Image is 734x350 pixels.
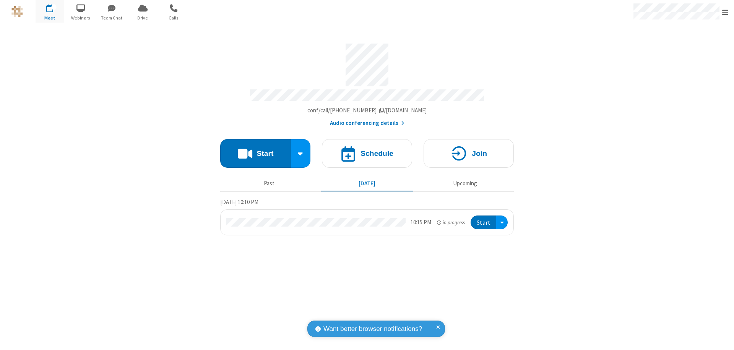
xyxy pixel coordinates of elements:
[220,198,514,236] section: Today's Meetings
[128,15,157,21] span: Drive
[36,15,64,21] span: Meet
[97,15,126,21] span: Team Chat
[307,106,427,115] button: Copy my meeting room linkCopy my meeting room link
[67,15,95,21] span: Webinars
[220,139,291,168] button: Start
[159,15,188,21] span: Calls
[11,6,23,17] img: QA Selenium DO NOT DELETE OR CHANGE
[257,150,273,157] h4: Start
[496,216,508,230] div: Open menu
[220,198,258,206] span: [DATE] 10:10 PM
[52,4,57,10] div: 1
[323,324,422,334] span: Want better browser notifications?
[291,139,311,168] div: Start conference options
[220,38,514,128] section: Account details
[321,176,413,191] button: [DATE]
[330,119,404,128] button: Audio conferencing details
[361,150,393,157] h4: Schedule
[419,176,511,191] button: Upcoming
[411,218,431,227] div: 10:15 PM
[437,219,465,226] em: in progress
[322,139,412,168] button: Schedule
[307,107,427,114] span: Copy my meeting room link
[223,176,315,191] button: Past
[424,139,514,168] button: Join
[472,150,487,157] h4: Join
[471,216,496,230] button: Start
